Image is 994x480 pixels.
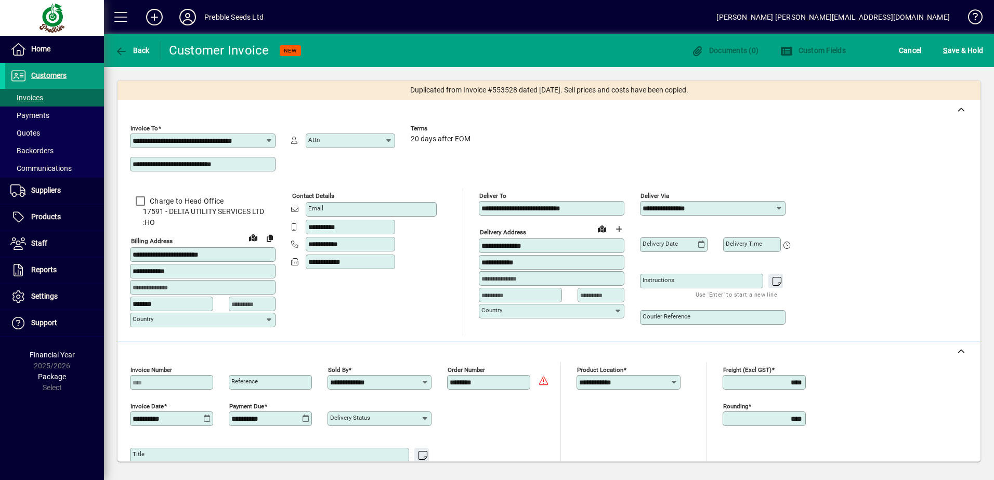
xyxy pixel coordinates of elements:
mat-label: Title [133,450,145,458]
a: Knowledge Base [960,2,981,36]
mat-label: Product location [577,366,623,373]
a: View on map [594,220,610,237]
label: Charge to Head Office [148,196,224,206]
mat-label: Sold by [328,366,348,373]
a: View on map [245,229,261,246]
span: Products [31,212,61,221]
span: Settings [31,292,58,300]
span: Financial Year [30,351,75,359]
span: S [943,46,947,55]
span: Custom Fields [780,46,846,55]
mat-label: Deliver To [479,192,506,199]
span: Payments [10,111,49,119]
span: NEW [284,47,297,54]
span: Quotes [10,129,40,137]
span: Suppliers [31,186,61,194]
a: Invoices [5,89,104,106]
a: Staff [5,231,104,257]
mat-label: Freight (excl GST) [723,366,771,373]
span: Terms [411,125,473,132]
span: Back [115,46,150,55]
span: 17591 - DELTA UTILITY SERVICES LTD :HO [130,206,276,228]
span: Duplicated from Invoice #553528 dated [DATE]. Sell prices and costs have been copied. [410,85,688,96]
span: 20 days after EOM [411,135,470,143]
span: Reports [31,265,57,274]
a: Backorders [5,142,104,159]
mat-label: Order number [448,366,485,373]
span: Customers [31,71,67,79]
span: Staff [31,239,47,247]
mat-hint: Use 'Enter' to start a new line [696,288,777,300]
div: Customer Invoice [169,42,269,59]
mat-label: Invoice date [130,402,164,409]
a: Payments [5,106,104,124]
span: Cancel [899,42,922,59]
mat-label: Deliver via [640,192,669,199]
span: Support [31,318,57,327]
a: Products [5,204,104,230]
mat-label: Email [308,205,323,212]
span: Documents (0) [691,46,758,55]
a: Quotes [5,124,104,142]
span: ave & Hold [943,42,983,59]
a: Suppliers [5,178,104,204]
mat-label: Invoice To [130,125,158,132]
mat-label: Delivery time [726,240,762,247]
button: Back [112,41,152,60]
mat-label: Instructions [643,276,674,284]
div: Prebble Seeds Ltd [204,9,264,25]
mat-label: Reference [231,378,258,385]
mat-label: Invoice number [130,366,172,373]
span: Invoices [10,94,43,102]
button: Choose address [610,221,627,237]
mat-label: Payment due [229,402,264,409]
button: Add [138,8,171,26]
a: Reports [5,257,104,283]
button: Custom Fields [778,41,848,60]
a: Support [5,310,104,336]
button: Cancel [896,41,924,60]
button: Save & Hold [940,41,986,60]
button: Copy to Delivery address [261,230,278,246]
mat-label: Delivery date [643,240,678,247]
a: Communications [5,159,104,177]
button: Documents (0) [688,41,761,60]
mat-label: Rounding [723,402,748,409]
mat-label: Attn [308,136,320,143]
a: Home [5,36,104,62]
div: [PERSON_NAME] [PERSON_NAME][EMAIL_ADDRESS][DOMAIN_NAME] [716,9,950,25]
app-page-header-button: Back [104,41,161,60]
button: Profile [171,8,204,26]
mat-label: Country [481,306,502,314]
mat-label: Country [133,315,153,323]
mat-label: Delivery status [330,414,370,421]
span: Package [38,372,66,381]
span: Communications [10,164,72,172]
span: Home [31,45,50,53]
span: Backorders [10,146,54,155]
a: Settings [5,284,104,310]
mat-label: Courier Reference [643,313,690,320]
